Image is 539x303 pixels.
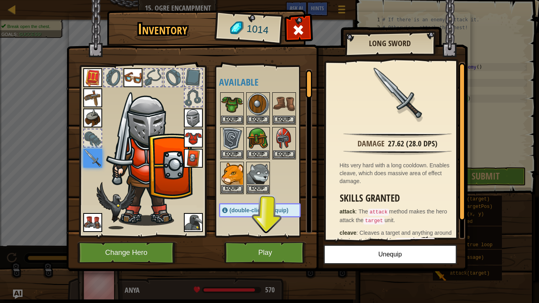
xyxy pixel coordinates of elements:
button: Unequip [324,245,457,264]
img: portrait.png [83,88,102,107]
span: : [356,230,359,236]
img: portrait.png [184,108,203,127]
img: portrait.png [247,93,269,115]
h4: Available [219,77,316,87]
button: Equip [221,185,243,193]
button: Equip [247,185,269,193]
button: Equip [221,150,243,159]
img: portrait.png [83,213,102,232]
div: Hits very hard with a long cooldown. Enables cleave, which does massive area of effect damage. [340,161,460,185]
img: portrait.png [83,108,102,127]
span: The method makes the hero attack the unit. [340,208,447,223]
code: attack [368,209,389,216]
strong: cleave [340,230,357,236]
button: Change Hero [77,242,178,264]
img: portrait.png [83,68,102,87]
img: portrait.png [184,149,203,168]
div: Damage [357,138,385,150]
button: Equip [247,150,269,159]
button: Equip [247,116,269,124]
img: portrait.png [83,149,102,168]
code: target [363,217,384,224]
h1: Inventory [112,21,213,37]
div: 27.62 (28.0 DPS) [388,138,438,150]
button: Play [224,242,307,264]
span: : [356,208,359,215]
img: portrait.png [247,128,269,150]
img: portrait.png [273,93,295,115]
img: portrait.png [221,93,243,115]
button: Equip [273,150,295,159]
span: (double-click to equip) [230,207,288,213]
img: portrait.png [184,213,203,232]
button: Equip [273,116,295,124]
span: 1014 [246,22,269,37]
img: portrait.png [273,128,295,150]
img: portrait.png [124,68,142,87]
button: Equip [221,116,243,124]
img: portrait.png [221,128,243,150]
h3: Skills Granted [340,193,460,204]
code: cleaveDamage [396,238,435,245]
span: Cleaves a target and anything around the hero within 10m for damage. [340,230,457,244]
strong: attack [340,208,356,215]
h2: Long Sword [353,39,427,48]
img: raven-paper-doll.png [97,182,135,229]
img: portrait.png [221,163,243,185]
img: hr.png [343,150,452,155]
img: hr.png [343,133,452,138]
img: portrait.png [184,129,203,148]
img: shield_f2.png [109,80,194,226]
img: portrait.png [247,163,269,185]
img: portrait.png [372,68,423,119]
